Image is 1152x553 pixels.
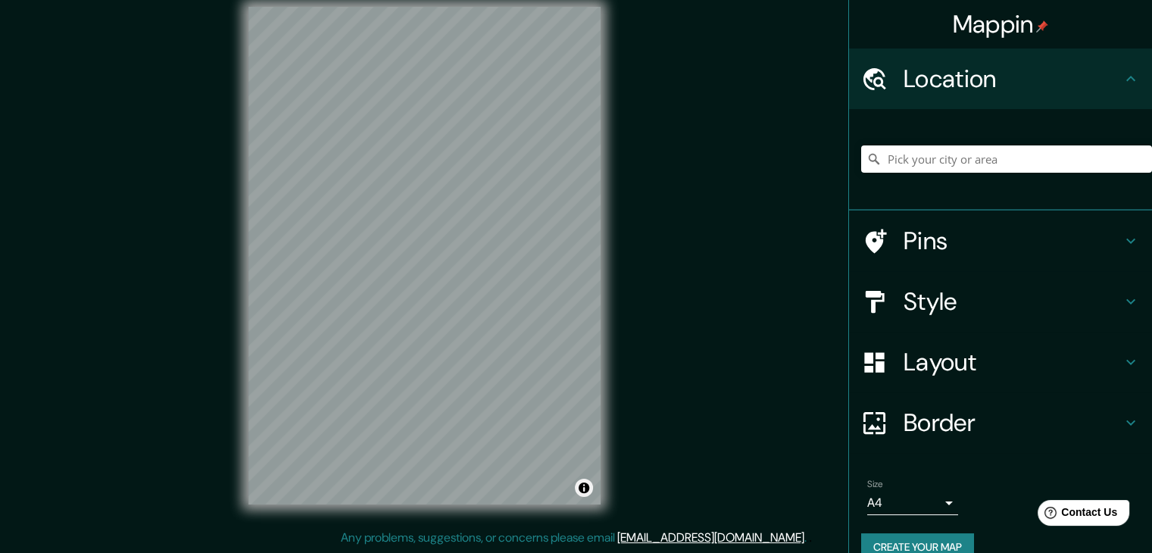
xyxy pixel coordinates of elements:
[904,226,1122,256] h4: Pins
[849,211,1152,271] div: Pins
[904,347,1122,377] h4: Layout
[617,530,804,545] a: [EMAIL_ADDRESS][DOMAIN_NAME]
[904,408,1122,438] h4: Border
[248,7,601,505] canvas: Map
[1017,494,1135,536] iframe: Help widget launcher
[849,392,1152,453] div: Border
[904,64,1122,94] h4: Location
[807,529,809,547] div: .
[861,145,1152,173] input: Pick your city or area
[575,479,593,497] button: Toggle attribution
[809,529,812,547] div: .
[849,271,1152,332] div: Style
[849,332,1152,392] div: Layout
[867,478,883,491] label: Size
[341,529,807,547] p: Any problems, suggestions, or concerns please email .
[867,491,958,515] div: A4
[904,286,1122,317] h4: Style
[953,9,1049,39] h4: Mappin
[849,48,1152,109] div: Location
[1036,20,1048,33] img: pin-icon.png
